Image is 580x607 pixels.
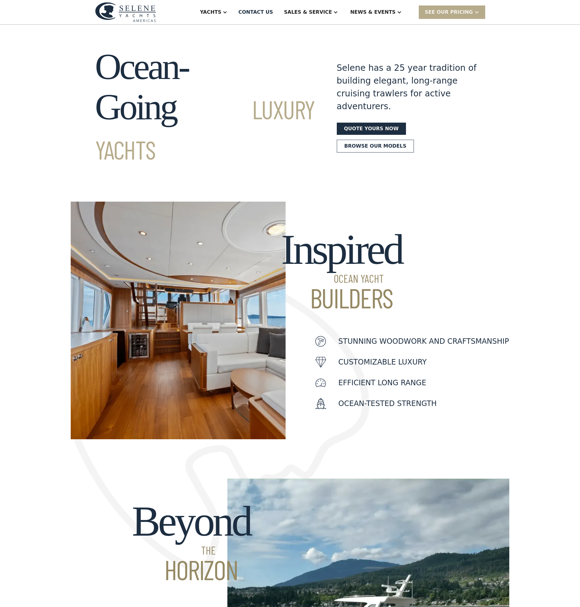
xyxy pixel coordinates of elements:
[419,5,485,19] div: SEE Our Pricing
[200,9,221,16] div: Yachts
[95,2,156,22] img: logo
[284,9,332,16] div: Sales & Service
[281,284,402,311] span: Builders
[132,556,251,583] span: HORIZON
[338,377,426,388] p: Efficient Long Range
[337,123,406,135] a: Quote yours now
[95,47,315,167] h1: Ocean-Going
[71,202,286,439] img: motor yachts for sale
[281,273,402,284] span: Ocean Yacht
[95,94,315,165] span: Luxury Yachts
[238,9,273,16] div: Contact US
[132,498,251,583] h2: Beyond
[425,9,473,16] div: SEE Our Pricing
[350,9,396,16] div: News & EVENTS
[337,62,477,113] div: Selene has a 25 year tradition of building elegant, long-range cruising trawlers for active adven...
[338,398,437,409] p: Ocean-Tested Strength
[338,357,427,368] p: customizable luxury
[315,357,326,368] img: icon
[132,545,251,556] span: THE
[281,226,402,311] h2: Inspired
[337,140,414,153] a: Browse our models
[338,336,509,347] p: Stunning woodwork and craftsmanship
